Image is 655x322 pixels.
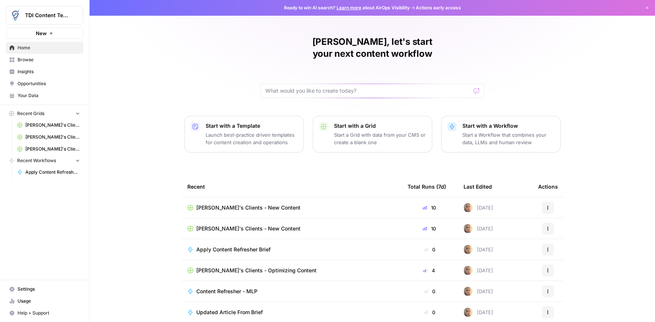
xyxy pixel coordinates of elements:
a: Home [6,42,83,54]
a: Content Refresher - MLP [187,288,396,295]
button: Start with a WorkflowStart a Workflow that combines your data, LLMs and human review [441,116,561,152]
span: Apply Content Refresher Brief [196,246,271,253]
div: Last Edited [464,176,492,197]
button: Recent Grids [6,108,83,119]
div: [DATE] [464,224,493,233]
img: rpnue5gqhgwwz5ulzsshxcaclga5 [464,287,472,296]
span: Home [18,44,80,51]
span: New [36,30,47,37]
p: Start with a Template [206,122,297,130]
a: Learn more [337,5,361,10]
div: [DATE] [464,308,493,317]
img: rpnue5gqhgwwz5ulzsshxcaclga5 [464,245,472,254]
a: [PERSON_NAME]'s Clients - New Content [187,225,396,232]
span: Opportunities [18,80,80,87]
h1: [PERSON_NAME], let's start your next content workflow [261,36,484,60]
span: TDI Content Team [25,12,70,19]
div: 0 [408,309,452,316]
button: Start with a GridStart a Grid with data from your CMS or create a blank one [313,116,432,152]
span: Ready to win AI search? about AirOps Visibility [284,4,410,11]
span: [PERSON_NAME]'s Clients - New Content [25,146,80,152]
div: Total Runs (7d) [408,176,446,197]
span: Your Data [18,92,80,99]
button: Help + Support [6,307,83,319]
a: Updated Article From Brief [187,309,396,316]
p: Launch best-practice driven templates for content creation and operations [206,131,297,146]
div: [DATE] [464,203,493,212]
a: Apply Content Refresher Brief [187,246,396,253]
span: Settings [18,286,80,292]
div: [DATE] [464,266,493,275]
img: rpnue5gqhgwwz5ulzsshxcaclga5 [464,266,472,275]
a: Apply Content Refresher Brief [14,166,83,178]
a: [PERSON_NAME]'s Clients - New Content [14,143,83,155]
span: [PERSON_NAME]'s Clients - New Content [196,225,300,232]
span: Insights [18,68,80,75]
button: New [6,28,83,39]
a: Usage [6,295,83,307]
div: [DATE] [464,287,493,296]
img: rpnue5gqhgwwz5ulzsshxcaclga5 [464,203,472,212]
p: Start a Grid with data from your CMS or create a blank one [334,131,426,146]
span: Recent Grids [17,110,44,117]
div: 10 [408,204,452,211]
span: Browse [18,56,80,63]
span: [PERSON_NAME]'s Clients - Optimizing Content [196,267,316,274]
a: [PERSON_NAME]'s Clients - Optimizing Content [187,267,396,274]
span: Actions early access [416,4,461,11]
span: [PERSON_NAME]'s Clients - New Content [196,204,300,211]
a: Settings [6,283,83,295]
span: Help + Support [18,310,80,316]
img: rpnue5gqhgwwz5ulzsshxcaclga5 [464,224,472,233]
a: [PERSON_NAME]'s Clients - Optimizing Content [14,119,83,131]
img: TDI Content Team Logo [9,9,22,22]
a: Browse [6,54,83,66]
p: Start with a Grid [334,122,426,130]
a: Insights [6,66,83,78]
div: Actions [538,176,558,197]
button: Recent Workflows [6,155,83,166]
div: 4 [408,267,452,274]
div: 10 [408,225,452,232]
span: Usage [18,298,80,304]
div: [DATE] [464,245,493,254]
a: [PERSON_NAME]'s Clients - New Content [14,131,83,143]
span: Content Refresher - MLP [196,288,258,295]
div: 0 [408,288,452,295]
span: Updated Article From Brief [196,309,263,316]
div: Recent [187,176,396,197]
span: [PERSON_NAME]'s Clients - New Content [25,134,80,140]
p: Start a Workflow that combines your data, LLMs and human review [462,131,554,146]
img: rpnue5gqhgwwz5ulzsshxcaclga5 [464,308,472,317]
a: Your Data [6,90,83,102]
div: 0 [408,246,452,253]
span: [PERSON_NAME]'s Clients - Optimizing Content [25,122,80,129]
button: Workspace: TDI Content Team [6,6,83,25]
a: [PERSON_NAME]'s Clients - New Content [187,204,396,211]
p: Start with a Workflow [462,122,554,130]
span: Recent Workflows [17,157,56,164]
span: Apply Content Refresher Brief [25,169,80,176]
input: What would you like to create today? [265,87,471,95]
button: Start with a TemplateLaunch best-practice driven templates for content creation and operations [184,116,304,152]
a: Opportunities [6,78,83,90]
